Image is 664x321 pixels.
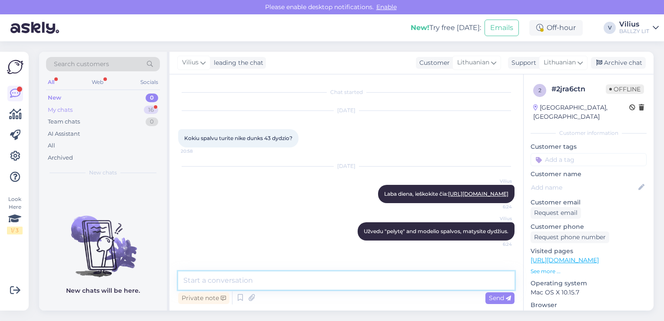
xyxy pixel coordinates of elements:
[591,57,646,69] div: Archive chat
[411,23,481,33] div: Try free [DATE]:
[531,267,647,275] p: See more ...
[531,207,581,219] div: Request email
[7,59,23,75] img: Askly Logo
[479,215,512,222] span: Vilius
[48,141,55,150] div: All
[448,191,508,197] a: [URL][DOMAIN_NAME]
[178,88,515,96] div: Chat started
[66,286,140,295] p: New chats will be here.
[364,228,508,234] span: Užvedu "pelytę" and modelio spalvos, matysite dydžius.
[531,183,637,192] input: Add name
[531,170,647,179] p: Customer name
[531,301,647,310] p: Browser
[531,247,647,256] p: Visited pages
[89,169,117,177] span: New chats
[619,28,649,35] div: BALLZY LIT
[489,294,511,302] span: Send
[178,162,515,170] div: [DATE]
[416,58,450,67] div: Customer
[619,21,649,28] div: Vilius
[48,106,73,114] div: My chats
[479,241,512,247] span: 6:24
[531,279,647,288] p: Operating system
[48,154,73,162] div: Archived
[533,103,629,121] div: [GEOGRAPHIC_DATA], [GEOGRAPHIC_DATA]
[178,107,515,114] div: [DATE]
[46,77,56,88] div: All
[184,135,292,141] span: Kokiu spalvu turite nike dunks 43 dydzio?
[144,106,158,114] div: 16
[531,153,647,166] input: Add a tag
[146,117,158,126] div: 0
[178,292,229,304] div: Private note
[606,84,644,94] span: Offline
[210,58,263,67] div: leading the chat
[551,84,606,94] div: # 2jra6ctn
[54,60,109,69] span: Search customers
[531,198,647,207] p: Customer email
[479,204,512,210] span: 6:24
[182,58,199,67] span: Vilius
[374,3,399,11] span: Enable
[48,94,61,102] div: New
[90,77,105,88] div: Web
[411,23,429,32] b: New!
[619,21,659,35] a: ViliusBALLZY LIT
[48,130,80,138] div: AI Assistant
[531,129,647,137] div: Customer information
[479,178,512,184] span: Vilius
[508,58,536,67] div: Support
[457,58,489,67] span: Lithuanian
[139,77,160,88] div: Socials
[146,94,158,102] div: 0
[531,231,609,243] div: Request phone number
[531,256,599,264] a: [URL][DOMAIN_NAME]
[604,22,616,34] div: V
[485,20,519,36] button: Emails
[7,227,23,234] div: 1 / 3
[529,20,583,36] div: Off-hour
[48,117,80,126] div: Team chats
[531,310,647,319] p: Chrome [TECHNICAL_ID]
[538,87,541,94] span: 2
[7,195,23,234] div: Look Here
[531,288,647,297] p: Mac OS X 10.15.7
[384,191,508,197] span: Laba diena, ieškokite čia:
[531,142,647,151] p: Customer tags
[544,58,576,67] span: Lithuanian
[39,200,167,278] img: No chats
[531,222,647,231] p: Customer phone
[181,148,213,154] span: 20:58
